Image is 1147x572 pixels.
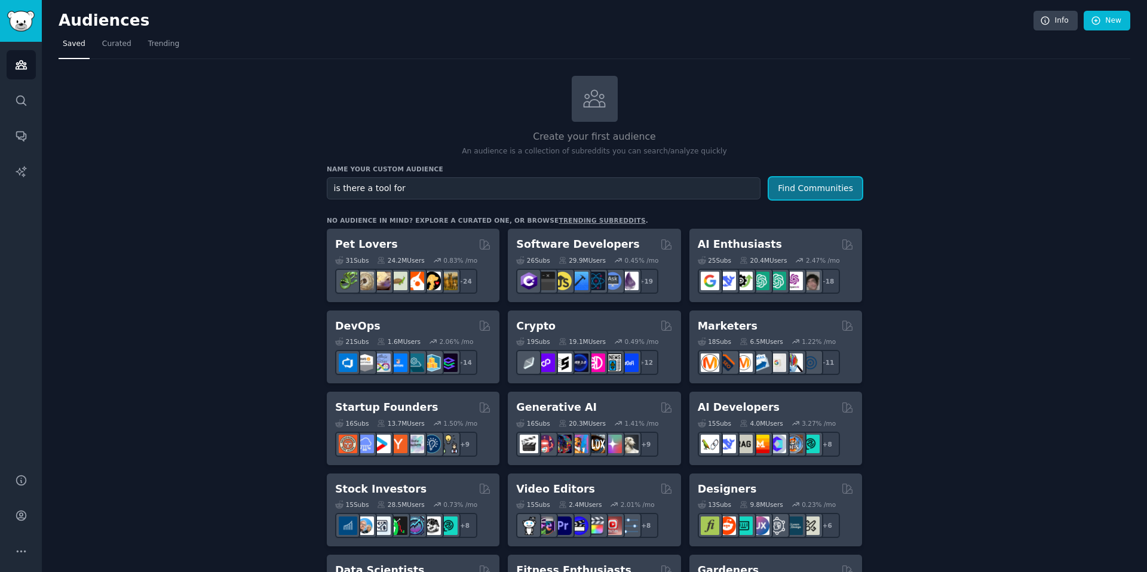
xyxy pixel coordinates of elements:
[536,353,555,372] img: 0xPolygon
[335,237,398,252] h2: Pet Lovers
[633,432,658,457] div: + 9
[740,419,783,428] div: 4.0M Users
[701,353,719,372] img: content_marketing
[520,272,538,290] img: csharp
[422,353,441,372] img: aws_cdk
[801,516,820,535] img: UX_Design
[439,272,458,290] img: dogbreed
[717,272,736,290] img: DeepSeek
[784,516,803,535] img: learndesign
[621,500,655,509] div: 2.01 % /mo
[372,272,391,290] img: leopardgeckos
[443,419,477,428] div: 1.50 % /mo
[603,272,622,290] img: AskComputerScience
[377,256,424,265] div: 24.2M Users
[559,500,602,509] div: 2.4M Users
[717,353,736,372] img: bigseo
[389,516,407,535] img: Trading
[553,353,572,372] img: ethstaker
[587,272,605,290] img: reactnative
[751,435,769,453] img: MistralAI
[620,353,639,372] img: defi_
[801,435,820,453] img: AIDevelopersSociety
[327,216,648,225] div: No audience in mind? Explore a curated one, or browse .
[339,516,357,535] img: dividends
[377,419,424,428] div: 13.7M Users
[784,353,803,372] img: MarketingResearch
[377,337,421,346] div: 1.6M Users
[422,516,441,535] img: swingtrading
[327,165,862,173] h3: Name your custom audience
[553,435,572,453] img: deepdream
[516,500,550,509] div: 15 Sub s
[625,419,659,428] div: 1.41 % /mo
[559,256,606,265] div: 29.9M Users
[339,353,357,372] img: azuredevops
[452,269,477,294] div: + 24
[603,516,622,535] img: Youtubevideo
[335,419,369,428] div: 16 Sub s
[620,272,639,290] img: elixir
[144,35,183,59] a: Trending
[327,146,862,157] p: An audience is a collection of subreddits you can search/analyze quickly
[570,272,588,290] img: iOSProgramming
[148,39,179,50] span: Trending
[389,435,407,453] img: ycombinator
[389,272,407,290] img: turtle
[570,516,588,535] img: VideoEditors
[815,432,840,457] div: + 8
[768,353,786,372] img: googleads
[570,353,588,372] img: web3
[734,435,753,453] img: Rag
[559,217,645,224] a: trending subreddits
[335,319,381,334] h2: DevOps
[587,516,605,535] img: finalcutpro
[815,350,840,375] div: + 11
[698,237,782,252] h2: AI Enthusiasts
[698,400,780,415] h2: AI Developers
[440,337,474,346] div: 2.06 % /mo
[339,272,357,290] img: herpetology
[751,516,769,535] img: UXDesign
[536,435,555,453] img: dalle2
[802,419,836,428] div: 3.27 % /mo
[633,269,658,294] div: + 19
[1033,11,1078,31] a: Info
[355,516,374,535] img: ValueInvesting
[801,272,820,290] img: ArtificalIntelligence
[63,39,85,50] span: Saved
[339,435,357,453] img: EntrepreneurRideAlong
[422,435,441,453] img: Entrepreneurship
[536,516,555,535] img: editors
[406,435,424,453] img: indiehackers
[327,130,862,144] h2: Create your first audience
[701,272,719,290] img: GoogleGeminiAI
[1084,11,1130,31] a: New
[784,435,803,453] img: llmops
[102,39,131,50] span: Curated
[355,435,374,453] img: SaaS
[620,516,639,535] img: postproduction
[620,435,639,453] img: DreamBooth
[802,337,836,346] div: 1.22 % /mo
[355,272,374,290] img: ballpython
[603,353,622,372] img: CryptoNews
[717,516,736,535] img: logodesign
[7,11,35,32] img: GummySearch logo
[815,269,840,294] div: + 18
[520,435,538,453] img: aivideo
[698,319,757,334] h2: Marketers
[516,337,550,346] div: 19 Sub s
[516,482,595,497] h2: Video Editors
[802,500,836,509] div: 0.23 % /mo
[335,256,369,265] div: 31 Sub s
[559,419,606,428] div: 20.3M Users
[335,400,438,415] h2: Startup Founders
[768,516,786,535] img: userexperience
[516,400,597,415] h2: Generative AI
[698,337,731,346] div: 18 Sub s
[452,350,477,375] div: + 14
[698,500,731,509] div: 13 Sub s
[327,177,760,199] input: Pick a short name, like "Digital Marketers" or "Movie-Goers"
[717,435,736,453] img: DeepSeek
